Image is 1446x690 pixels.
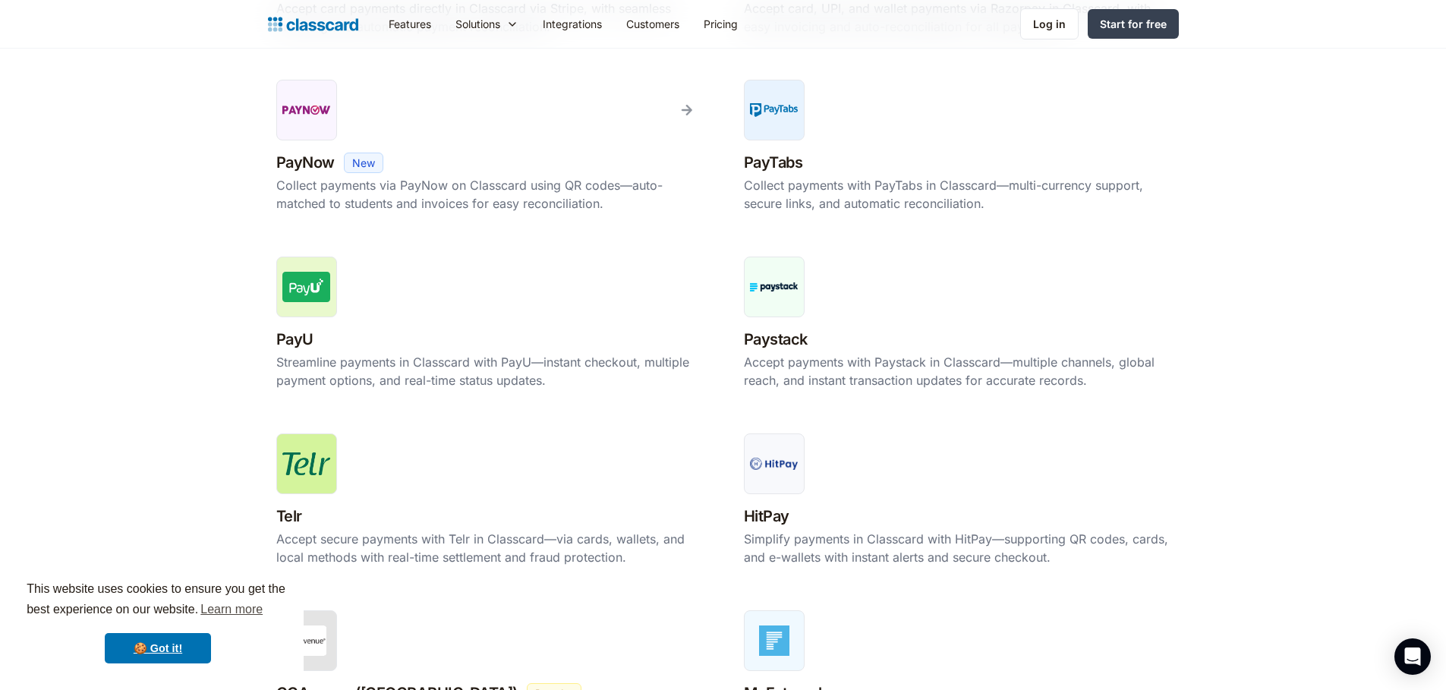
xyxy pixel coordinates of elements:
[286,625,326,656] img: CCAvenue (UAE)
[1088,9,1179,39] a: Start for free
[614,7,691,41] a: Customers
[455,16,500,32] div: Solutions
[268,71,711,224] a: PayNowPayNowNewCollect payments via PayNow on Classcard using QR codes—auto-matched to students a...
[1100,16,1167,32] div: Start for free
[744,150,803,176] h3: PayTabs
[744,503,789,530] h3: HitPay
[268,14,358,35] a: home
[268,248,711,401] a: PayUPayUStreamline payments in Classcard with PayU—instant checkout, multiple payment options, an...
[736,248,1179,401] a: PaystackPaystackAccept payments with Paystack in Classcard—multiple channels, global reach, and i...
[282,452,331,475] img: Telr
[750,282,799,291] img: Paystack
[759,625,789,656] img: MyFatoorah
[276,530,703,566] div: Accept secure payments with Telr in Classcard—via cards, wallets, and local methods with real-tim...
[1020,8,1079,39] a: Log in
[276,176,703,213] div: Collect payments via PayNow on Classcard using QR codes—auto-matched to students and invoices for...
[105,633,211,663] a: dismiss cookie message
[27,580,289,621] span: This website uses cookies to ensure you get the best experience on our website.
[282,100,331,119] img: PayNow
[744,353,1170,389] div: Accept payments with Paystack in Classcard—multiple channels, global reach, and instant transacti...
[1394,638,1431,675] div: Open Intercom Messenger
[531,7,614,41] a: Integrations
[376,7,443,41] a: Features
[268,425,711,578] a: TelrTelrAccept secure payments with Telr in Classcard—via cards, wallets, and local methods with ...
[12,566,304,678] div: cookieconsent
[750,103,799,118] img: PayTabs
[750,458,799,470] img: HitPay
[198,598,265,621] a: learn more about cookies
[744,530,1170,566] div: Simplify payments in Classcard with HitPay—supporting QR codes, cards, and e-wallets with instant...
[691,7,750,41] a: Pricing
[744,326,808,353] h3: Paystack
[736,71,1179,224] a: PayTabsPayTabsCollect payments with PayTabs in Classcard—multi-currency support, secure links, an...
[276,326,313,353] h3: PayU
[1033,16,1066,32] div: Log in
[276,150,335,176] h3: PayNow
[276,503,302,530] h3: Telr
[744,176,1170,213] div: Collect payments with PayTabs in Classcard—multi-currency support, secure links, and automatic re...
[736,425,1179,578] a: HitPayHitPaySimplify payments in Classcard with HitPay—supporting QR codes, cards, and e-wallets ...
[352,155,375,171] div: New
[443,7,531,41] div: Solutions
[276,353,703,389] div: Streamline payments in Classcard with PayU—instant checkout, multiple payment options, and real-t...
[282,272,330,302] img: PayU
